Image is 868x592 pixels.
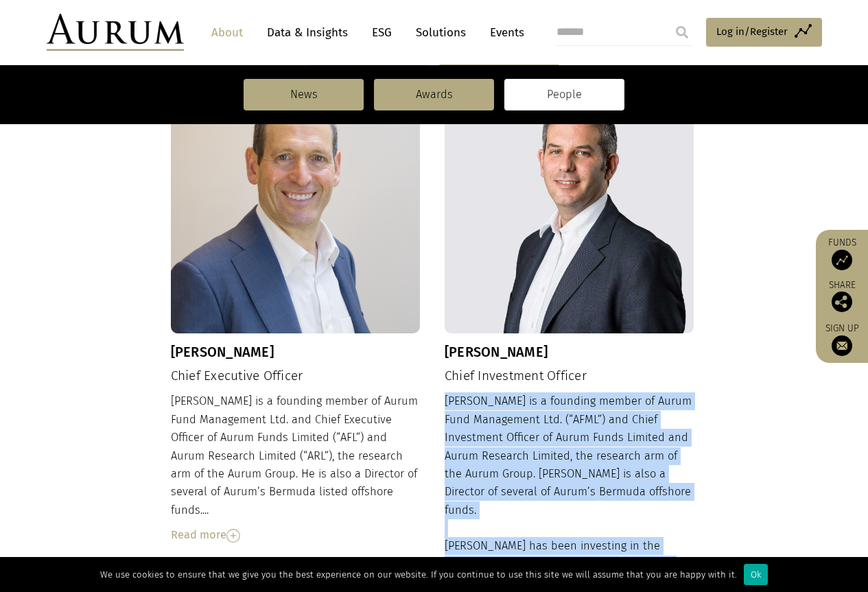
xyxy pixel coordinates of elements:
[47,14,184,51] img: Aurum
[504,79,624,110] a: People
[374,79,494,110] a: Awards
[832,292,852,312] img: Share this post
[260,20,355,45] a: Data & Insights
[716,23,788,40] span: Log in/Register
[483,20,524,45] a: Events
[204,20,250,45] a: About
[445,344,694,360] h3: [PERSON_NAME]
[365,20,399,45] a: ESG
[171,392,421,544] div: [PERSON_NAME] is a founding member of Aurum Fund Management Ltd. and Chief Executive Officer of A...
[823,237,861,270] a: Funds
[832,250,852,270] img: Access Funds
[832,335,852,356] img: Sign up to our newsletter
[171,368,421,384] h4: Chief Executive Officer
[445,368,694,384] h4: Chief Investment Officer
[744,564,768,585] div: Ok
[409,20,473,45] a: Solutions
[244,79,364,110] a: News
[823,322,861,356] a: Sign up
[706,18,822,47] a: Log in/Register
[171,344,421,360] h3: [PERSON_NAME]
[171,526,421,544] div: Read more
[823,281,861,312] div: Share
[668,19,696,46] input: Submit
[226,529,240,543] img: Read More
